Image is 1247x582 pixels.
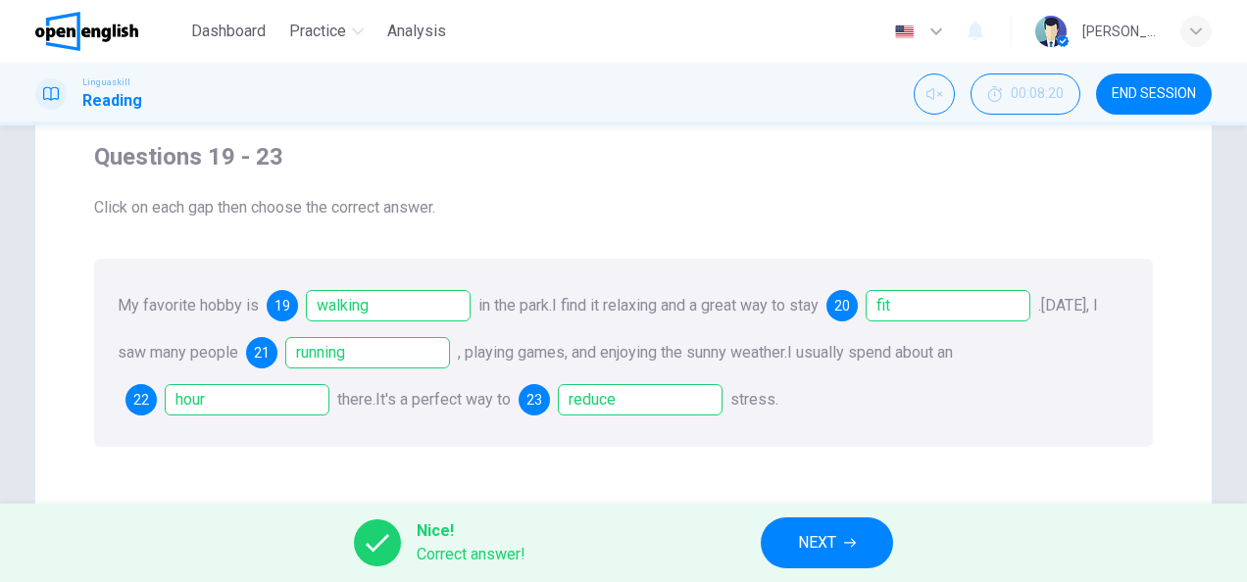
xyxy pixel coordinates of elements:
div: walking [306,290,471,321]
span: . [1038,296,1041,315]
span: 22 [133,393,149,407]
div: hour [165,384,329,415]
span: 21 [254,346,270,360]
button: NEXT [761,517,893,568]
button: Practice [281,14,372,49]
span: It's a perfect way to [375,390,511,409]
button: END SESSION [1096,73,1212,115]
span: NEXT [798,529,836,557]
a: OpenEnglish logo [35,12,183,51]
span: I find it relaxing and a great way to stay [552,296,819,315]
img: Profile picture [1035,16,1067,47]
span: Nice! [417,519,525,543]
span: Dashboard [191,20,266,43]
span: , playing games, and enjoying the sunny weather. [458,343,787,362]
img: OpenEnglish logo [35,12,138,51]
span: 00:08:20 [1011,86,1064,102]
h1: Reading [82,89,142,113]
span: END SESSION [1112,86,1196,102]
span: stress. [730,390,778,409]
div: reduce [558,384,723,415]
span: in the park. [478,296,552,315]
img: en [892,24,917,39]
span: 19 [274,299,290,313]
div: fit [866,290,1030,321]
span: 20 [834,299,850,313]
div: [PERSON_NAME] [1082,20,1157,43]
span: Analysis [387,20,446,43]
div: Hide [971,73,1080,115]
h4: Questions 19 - 23 [94,141,1153,172]
span: 23 [526,393,542,407]
span: Linguaskill [82,75,130,89]
button: Dashboard [183,14,274,49]
span: Practice [289,20,346,43]
button: 00:08:20 [971,73,1080,115]
span: there. [337,390,375,409]
span: Correct answer! [417,543,525,566]
div: running [285,337,450,368]
span: I usually spend about an [787,343,953,362]
span: Click on each gap then choose the correct answer. [94,196,1153,219]
span: My favorite hobby is [118,296,259,315]
button: Analysis [379,14,454,49]
div: Unmute [914,73,955,115]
